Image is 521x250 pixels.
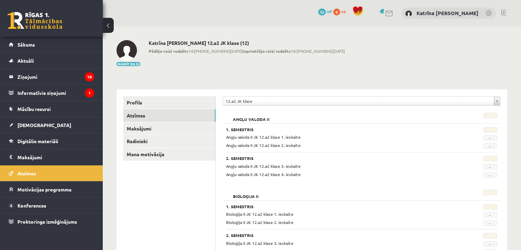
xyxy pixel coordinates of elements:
h2: Angļu valoda II [226,113,276,120]
a: Digitālie materiāli [9,133,94,149]
a: Atzīmes [9,165,94,181]
a: Konferences [9,198,94,213]
a: Motivācijas programma [9,182,94,197]
a: Atzīmes [123,109,215,122]
a: Proktoringa izmēģinājums [9,214,94,229]
span: Angļu valoda II JK 12.a2 klase 3. ieskaite [226,163,301,169]
span: [DEMOGRAPHIC_DATA] [17,122,71,128]
i: 1 [85,88,94,98]
legend: Maksājumi [17,149,94,165]
span: Bioloģija II JK 12.a2 klase 3. ieskaite [226,240,294,246]
a: 12 mP [318,9,332,14]
img: Katrīna Kate Timša [405,10,412,17]
a: 12.a2 JK klase [223,97,500,105]
b: Iepriekšējo reizi redzēts [243,48,291,54]
a: Mācību resursi [9,101,94,117]
h3: 1. Semestris [226,204,450,209]
span: Konferences [17,202,46,209]
h3: 2. Semestris [226,233,450,238]
h3: 2. Semestris [226,156,450,161]
a: Sākums [9,37,94,52]
span: Angļu valoda II JK 12.a2 klase 2. ieskaite [226,142,301,148]
a: Informatīvie ziņojumi1 [9,85,94,101]
span: 0 [333,9,340,15]
span: Atzīmes [17,170,36,176]
a: Maksājumi [123,122,215,135]
img: Katrīna Kate Timša [116,40,137,61]
span: Digitālie materiāli [17,138,58,144]
span: xp [341,9,346,14]
span: - [483,143,497,149]
span: mP [327,9,332,14]
h3: 1. Semestris [226,127,450,132]
span: 14:[PHONE_NUMBER][DATE] 16:[PHONE_NUMBER][DATE] [149,48,345,54]
span: - [483,220,497,226]
legend: Informatīvie ziņojumi [17,85,94,101]
span: - [483,241,497,247]
h2: Bioloģija II [226,190,265,197]
a: Profils [123,96,215,109]
b: Pēdējo reizi redzēts [149,48,188,54]
span: - [483,172,497,178]
span: Sākums [17,41,35,48]
span: Angļu valoda II JK 12.a2 klase 4. ieskaite [226,172,301,177]
a: Ziņojumi10 [9,69,94,85]
a: Maksājumi [9,149,94,165]
a: Radinieki [123,135,215,148]
span: Motivācijas programma [17,186,72,192]
a: Aktuāli [9,53,94,68]
span: - [483,164,497,170]
span: - [483,135,497,140]
a: [DEMOGRAPHIC_DATA] [9,117,94,133]
button: Mainīt bildi [116,62,140,66]
span: Mācību resursi [17,106,51,112]
span: Bioloģija II JK 12.a2 klase 1. ieskaite [226,211,294,217]
span: Aktuāli [17,58,34,64]
span: Angļu valoda II JK 12.a2 klase 1. ieskaite [226,134,301,140]
span: - [483,212,497,217]
span: 12.a2 JK klase [226,97,491,105]
a: 0 xp [333,9,349,14]
legend: Ziņojumi [17,69,94,85]
i: 10 [85,72,94,82]
span: Bioloģija II JK 12.a2 klase 2. ieskaite [226,220,294,225]
h2: Katrīna [PERSON_NAME] 12.a2 JK klase (12) [149,40,345,46]
span: Proktoringa izmēģinājums [17,218,77,225]
a: Katrīna [PERSON_NAME] [417,10,479,16]
span: 12 [318,9,326,15]
a: Mana motivācija [123,148,215,161]
a: Rīgas 1. Tālmācības vidusskola [8,12,62,29]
